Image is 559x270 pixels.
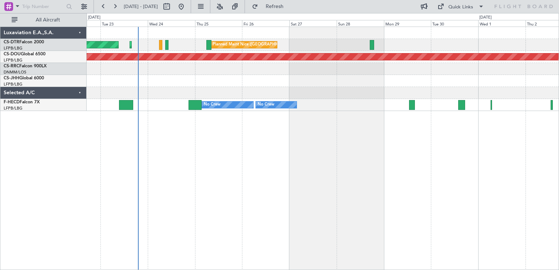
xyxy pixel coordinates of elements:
[148,20,195,27] div: Wed 24
[100,20,148,27] div: Tue 23
[22,1,64,12] input: Trip Number
[4,100,20,104] span: F-HECD
[289,20,337,27] div: Sat 27
[4,64,47,68] a: CS-RRCFalcon 900LX
[4,57,23,63] a: LFPB/LBG
[478,20,526,27] div: Wed 1
[124,3,158,10] span: [DATE] - [DATE]
[479,15,492,21] div: [DATE]
[258,99,274,110] div: No Crew
[4,64,19,68] span: CS-RRC
[4,70,26,75] a: DNMM/LOS
[4,82,23,87] a: LFPB/LBG
[4,52,21,56] span: CS-DOU
[4,106,23,111] a: LFPB/LBG
[434,1,488,12] button: Quick Links
[249,1,292,12] button: Refresh
[8,14,79,26] button: All Aircraft
[204,99,221,110] div: No Crew
[195,20,242,27] div: Thu 25
[4,45,23,51] a: LFPB/LBG
[448,4,473,11] div: Quick Links
[19,17,77,23] span: All Aircraft
[4,100,40,104] a: F-HECDFalcon 7X
[259,4,290,9] span: Refresh
[88,15,100,21] div: [DATE]
[242,20,289,27] div: Fri 26
[4,76,44,80] a: CS-JHHGlobal 6000
[384,20,431,27] div: Mon 29
[4,76,19,80] span: CS-JHH
[4,40,44,44] a: CS-DTRFalcon 2000
[4,40,19,44] span: CS-DTR
[337,20,384,27] div: Sun 28
[431,20,478,27] div: Tue 30
[213,39,294,50] div: Planned Maint Nice ([GEOGRAPHIC_DATA])
[4,52,45,56] a: CS-DOUGlobal 6500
